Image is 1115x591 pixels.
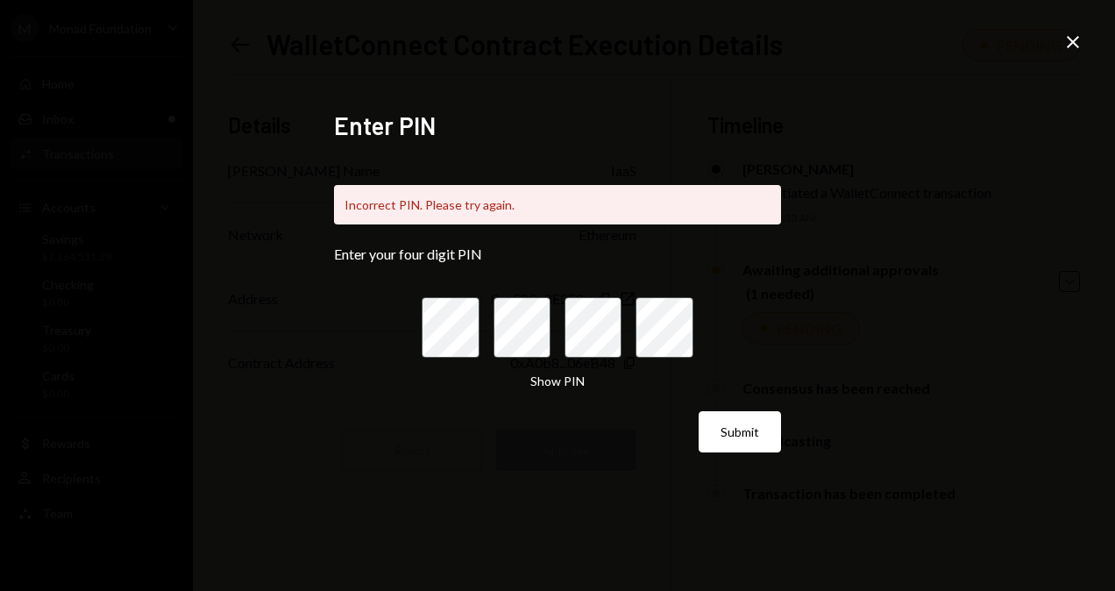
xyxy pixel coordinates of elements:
input: pin code 4 of 4 [636,297,692,358]
h2: Enter PIN [334,109,781,143]
input: pin code 3 of 4 [565,297,621,358]
input: pin code 2 of 4 [494,297,550,358]
button: Submit [699,411,781,452]
button: Show PIN [530,374,585,390]
div: Enter your four digit PIN [334,246,781,262]
div: Incorrect PIN. Please try again. [334,185,781,224]
input: pin code 1 of 4 [422,297,479,358]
